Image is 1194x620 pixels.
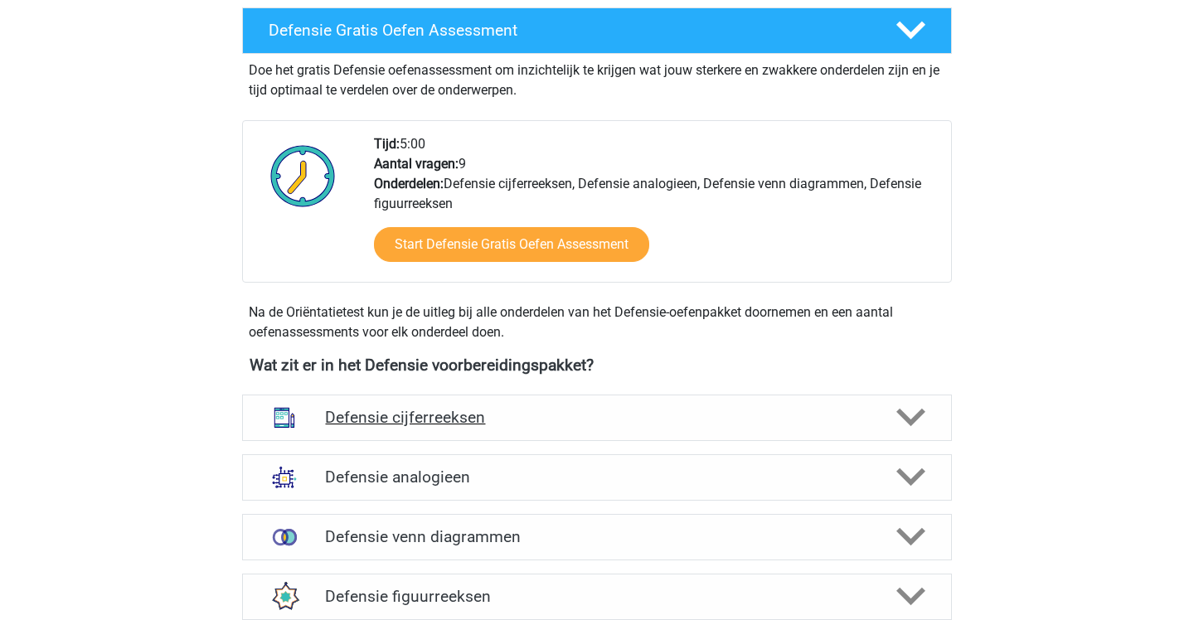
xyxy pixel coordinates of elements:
[242,54,952,100] div: Doe het gratis Defensie oefenassessment om inzichtelijk te krijgen wat jouw sterkere en zwakkere ...
[374,227,649,262] a: Start Defensie Gratis Oefen Assessment
[263,575,306,618] img: figuurreeksen
[242,303,952,342] div: Na de Oriëntatietest kun je de uitleg bij alle onderdelen van het Defensie-oefenpakket doornemen ...
[263,516,306,559] img: venn diagrammen
[325,587,868,606] h4: Defensie figuurreeksen
[250,356,944,375] h4: Wat zit er in het Defensie voorbereidingspakket?
[374,176,444,191] b: Onderdelen:
[235,514,959,560] a: venn diagrammen Defensie venn diagrammen
[325,408,868,427] h4: Defensie cijferreeksen
[374,156,459,172] b: Aantal vragen:
[235,395,959,441] a: cijferreeksen Defensie cijferreeksen
[362,134,950,282] div: 5:00 9 Defensie cijferreeksen, Defensie analogieen, Defensie venn diagrammen, Defensie figuurreeksen
[325,527,868,546] h4: Defensie venn diagrammen
[235,7,959,54] a: Defensie Gratis Oefen Assessment
[261,134,345,217] img: Klok
[263,396,306,439] img: cijferreeksen
[325,467,868,487] h4: Defensie analogieen
[269,21,869,40] h4: Defensie Gratis Oefen Assessment
[374,136,400,152] b: Tijd:
[235,574,959,620] a: figuurreeksen Defensie figuurreeksen
[235,454,959,501] a: analogieen Defensie analogieen
[263,456,306,499] img: analogieen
